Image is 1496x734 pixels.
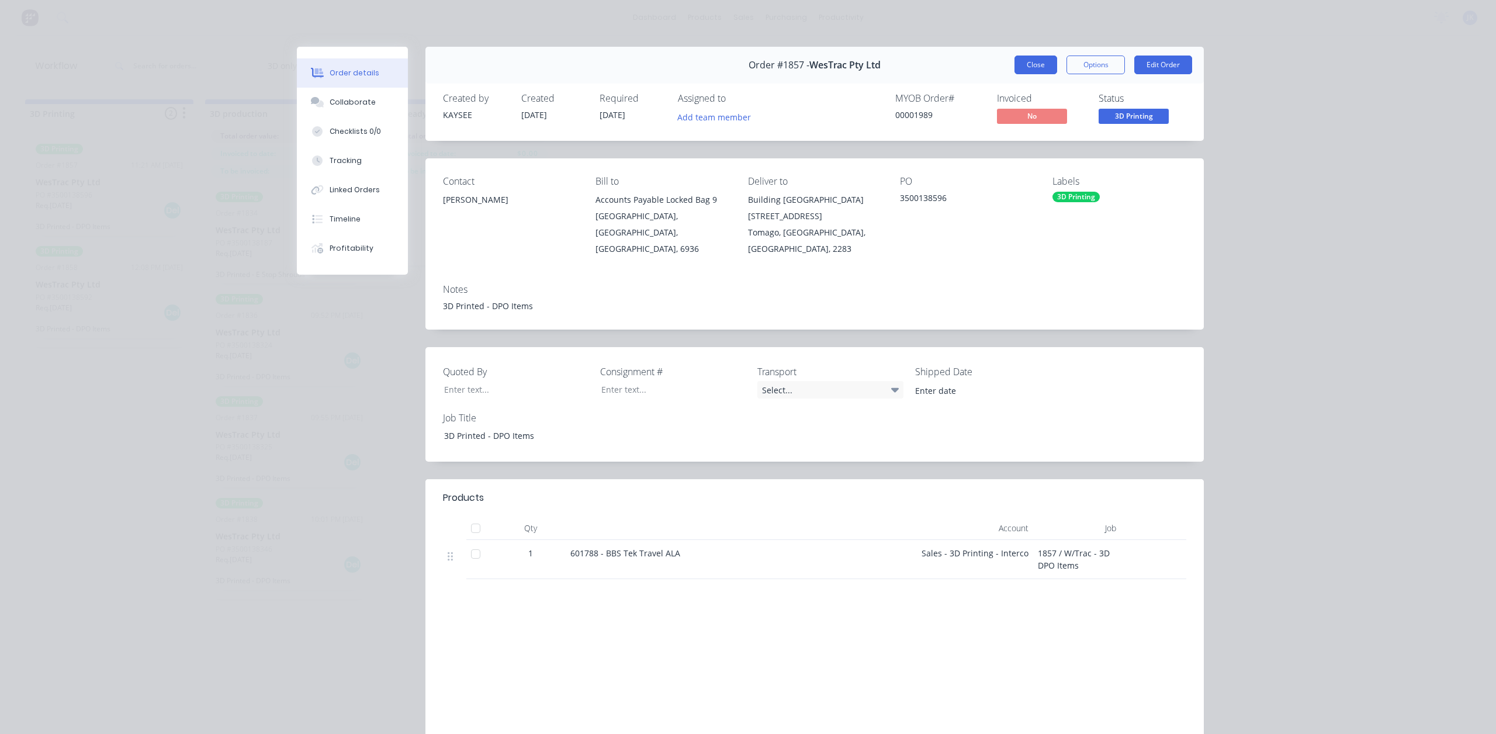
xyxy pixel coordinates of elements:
label: Shipped Date [915,365,1061,379]
div: Building [GEOGRAPHIC_DATA][STREET_ADDRESS]Tomago, [GEOGRAPHIC_DATA], [GEOGRAPHIC_DATA], 2283 [748,192,882,257]
button: Close [1014,56,1057,74]
div: Required [600,93,664,104]
div: [PERSON_NAME] [443,192,577,208]
div: Job [1033,517,1121,540]
div: Status [1099,93,1186,104]
div: Timeline [330,214,361,224]
div: Building [GEOGRAPHIC_DATA][STREET_ADDRESS] [748,192,882,224]
div: Order details [330,68,379,78]
button: Checklists 0/0 [297,117,408,146]
div: Created [521,93,586,104]
div: Account [916,517,1033,540]
div: Select... [757,381,903,399]
label: Quoted By [443,365,589,379]
span: 3D Printing [1099,109,1169,123]
div: [GEOGRAPHIC_DATA], [GEOGRAPHIC_DATA], [GEOGRAPHIC_DATA], 6936 [595,208,729,257]
div: Accounts Payable Locked Bag 9[GEOGRAPHIC_DATA], [GEOGRAPHIC_DATA], [GEOGRAPHIC_DATA], 6936 [595,192,729,257]
div: Products [443,491,484,505]
div: Created by [443,93,507,104]
span: [DATE] [521,109,547,120]
div: Contact [443,176,577,187]
div: Linked Orders [330,185,380,195]
div: Deliver to [748,176,882,187]
div: Qty [496,517,566,540]
div: Labels [1052,176,1186,187]
button: Add team member [671,109,757,124]
div: MYOB Order # [895,93,983,104]
div: 3D Printing [1052,192,1100,202]
div: Tomago, [GEOGRAPHIC_DATA], [GEOGRAPHIC_DATA], 2283 [748,224,882,257]
button: Collaborate [297,88,408,117]
span: 601788 - BBS Tek Travel ALA [570,548,680,559]
span: Order #1857 - [749,60,809,71]
div: Accounts Payable Locked Bag 9 [595,192,729,208]
input: Enter date [907,382,1052,399]
div: 3500138596 [900,192,1034,208]
button: Timeline [297,205,408,234]
div: Invoiced [997,93,1085,104]
span: [DATE] [600,109,625,120]
span: WesTrac Pty Ltd [809,60,881,71]
button: Add team member [678,109,757,124]
button: Edit Order [1134,56,1192,74]
div: Bill to [595,176,729,187]
button: Options [1066,56,1125,74]
div: 00001989 [895,109,983,121]
div: Profitability [330,243,373,254]
div: 3D Printed - DPO Items [443,300,1186,312]
label: Job Title [443,411,589,425]
button: Linked Orders [297,175,408,205]
div: [PERSON_NAME] [443,192,577,229]
div: Checklists 0/0 [330,126,381,137]
label: Consignment # [600,365,746,379]
button: Profitability [297,234,408,263]
div: PO [900,176,1034,187]
span: 1 [528,547,533,559]
div: Tracking [330,155,362,166]
button: Order details [297,58,408,88]
div: 1857 / W/Trac - 3D DPO Items [1033,540,1121,579]
div: KAYSEE [443,109,507,121]
button: Tracking [297,146,408,175]
div: Notes [443,284,1186,295]
div: Assigned to [678,93,795,104]
div: Collaborate [330,97,376,108]
span: No [997,109,1067,123]
div: 3D Printed - DPO Items [435,427,581,444]
div: Sales - 3D Printing - Interco [916,540,1033,579]
button: 3D Printing [1099,109,1169,126]
label: Transport [757,365,903,379]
